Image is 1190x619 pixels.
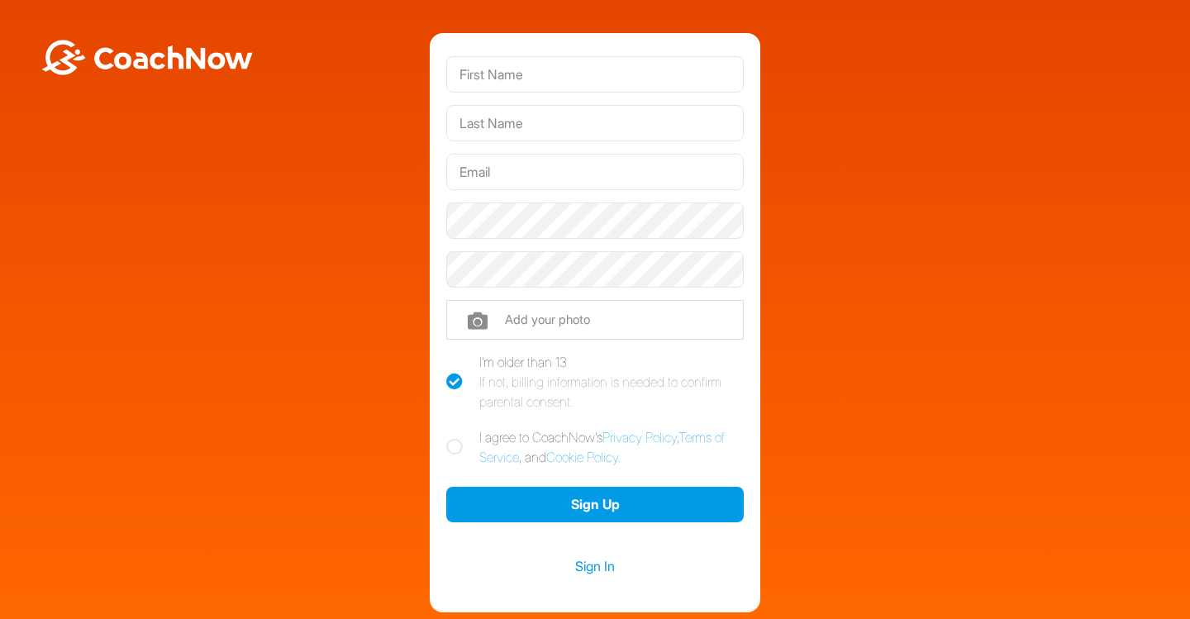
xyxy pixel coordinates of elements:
[546,449,618,465] a: Cookie Policy
[40,40,255,75] img: BwLJSsUCoWCh5upNqxVrqldRgqLPVwmV24tXu5FoVAoFEpwwqQ3VIfuoInZCoVCoTD4vwADAC3ZFMkVEQFDAAAAAElFTkSuQmCC
[479,372,744,412] div: If not, billing information is needed to confirm parental consent.
[446,105,744,141] input: Last Name
[479,352,744,412] div: I'm older than 13
[602,429,677,445] a: Privacy Policy
[446,487,744,522] button: Sign Up
[446,427,744,467] label: I agree to CoachNow's , , and .
[446,56,744,93] input: First Name
[446,555,744,577] a: Sign In
[446,154,744,190] input: Email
